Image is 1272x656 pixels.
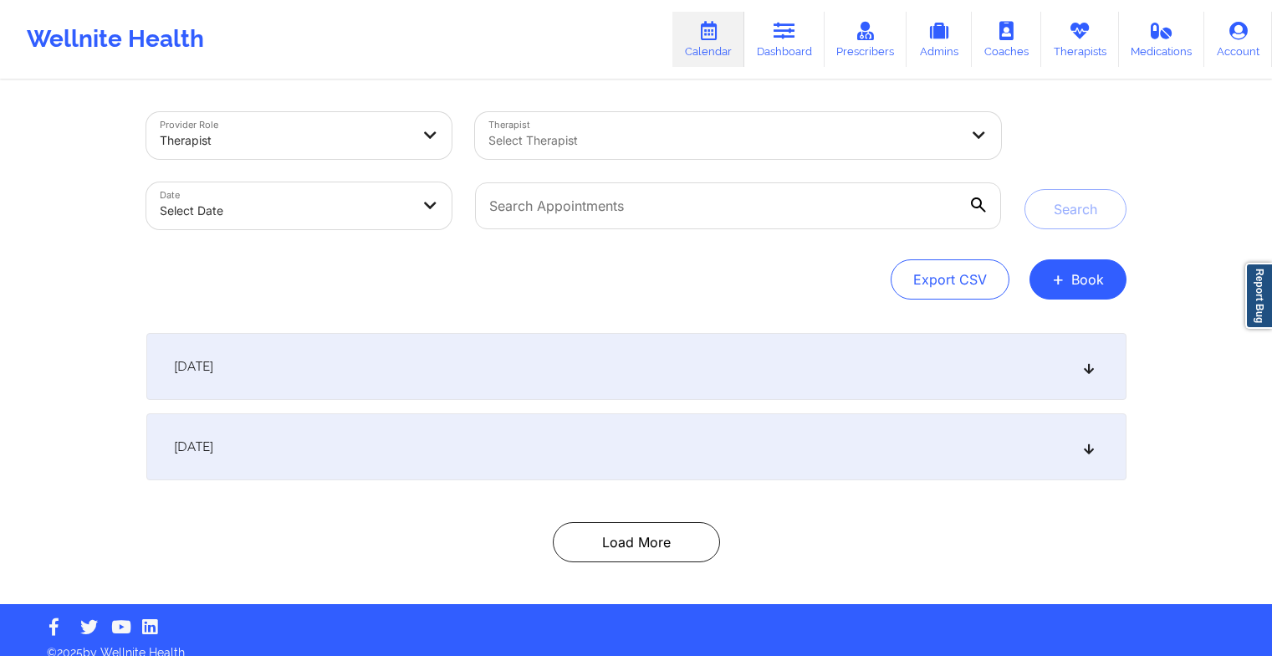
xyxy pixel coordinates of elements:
div: Therapist [160,122,411,159]
a: Calendar [672,12,744,67]
span: [DATE] [174,358,213,375]
button: Load More [553,522,720,562]
span: [DATE] [174,438,213,455]
a: Dashboard [744,12,825,67]
a: Coaches [972,12,1041,67]
a: Medications [1119,12,1205,67]
a: Admins [907,12,972,67]
button: +Book [1029,259,1126,300]
a: Account [1204,12,1272,67]
a: Report Bug [1245,263,1272,329]
span: + [1052,274,1065,284]
button: Export CSV [891,259,1009,300]
button: Search [1024,189,1126,229]
a: Prescribers [825,12,907,67]
a: Therapists [1041,12,1119,67]
input: Search Appointments [475,182,1000,229]
div: Select Date [160,192,411,229]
